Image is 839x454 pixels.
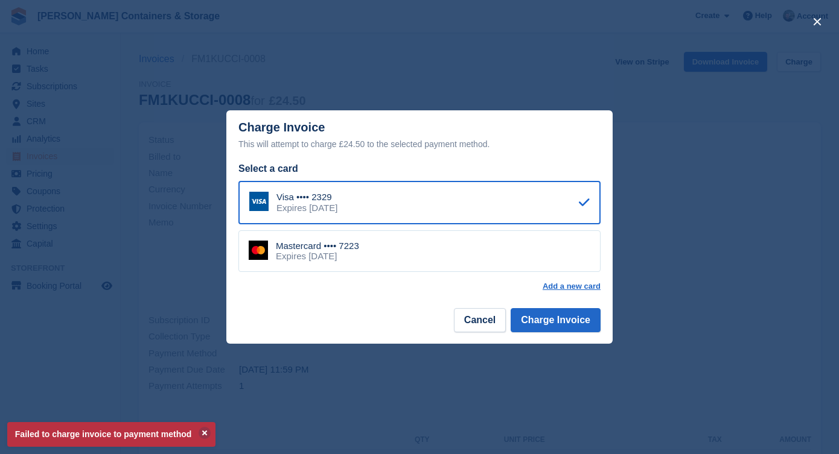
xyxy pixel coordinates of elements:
[7,422,215,447] p: Failed to charge invoice to payment method
[249,192,269,211] img: Visa Logo
[808,12,827,31] button: close
[249,241,268,260] img: Mastercard Logo
[238,137,601,151] div: This will attempt to charge £24.50 to the selected payment method.
[276,192,337,203] div: Visa •••• 2329
[276,241,359,251] div: Mastercard •••• 7223
[276,251,359,262] div: Expires [DATE]
[454,308,506,332] button: Cancel
[543,282,601,291] a: Add a new card
[238,121,601,151] div: Charge Invoice
[511,308,601,332] button: Charge Invoice
[276,203,337,213] div: Expires [DATE]
[238,162,601,176] div: Select a card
